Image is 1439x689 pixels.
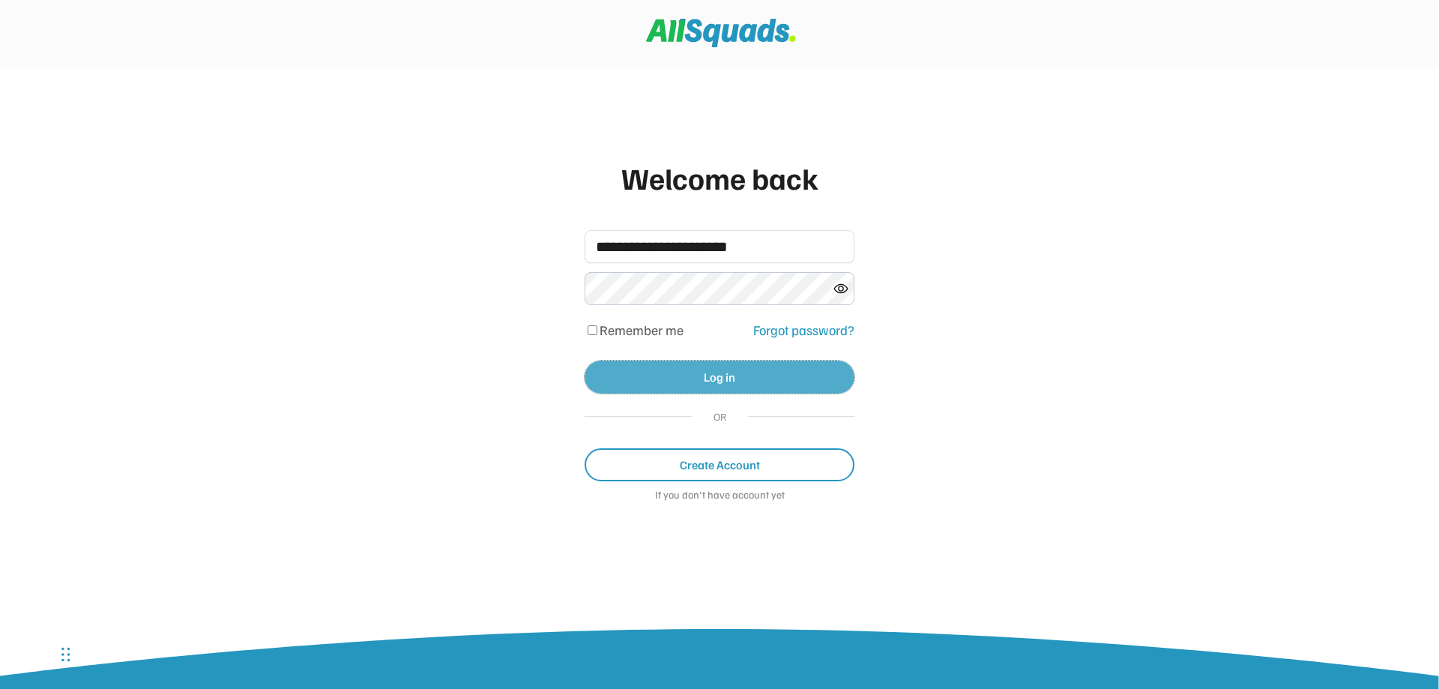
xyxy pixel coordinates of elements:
div: Welcome back [585,155,854,200]
button: Log in [585,361,854,394]
div: OR [707,409,733,424]
label: Remember me [600,322,684,338]
img: Squad%20Logo.svg [646,19,796,47]
div: If you don't have account yet [585,489,854,504]
button: Create Account [585,448,854,481]
div: Forgot password? [753,320,854,340]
